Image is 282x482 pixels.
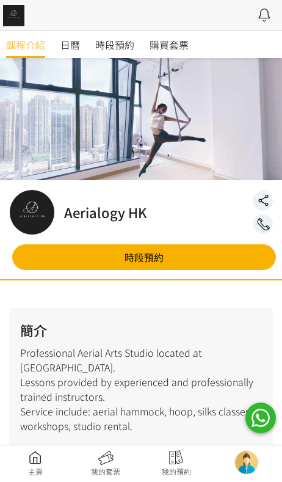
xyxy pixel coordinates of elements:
h2: Aerialogy HK [64,202,147,222]
h2: 簡介 [20,320,262,340]
span: 課程介紹 [6,37,45,52]
a: 購買套票 [150,31,189,58]
a: 日曆 [60,31,80,58]
span: 日曆 [60,37,80,52]
a: 課程介紹 [6,31,45,58]
span: 時段預約 [95,37,134,52]
a: 時段預約 [95,31,134,58]
span: 購買套票 [150,37,189,52]
a: 時段預約 [12,244,276,270]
